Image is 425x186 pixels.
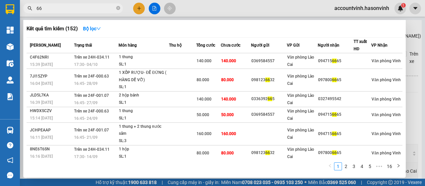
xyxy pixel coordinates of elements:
span: Trên xe 24F-000.63 [74,109,109,113]
div: 0369584557 [251,111,286,118]
span: Thu hộ [169,43,182,48]
span: close-circle [116,5,120,12]
div: 097800 65 [318,149,353,156]
span: VP Nhận [371,43,387,48]
button: left [326,162,334,170]
span: 66 [265,150,270,155]
img: dashboard-icon [7,27,14,34]
span: Trên xe 24H-034.11 [74,147,110,152]
span: 16:45 - 27/09 [74,100,98,105]
div: SL: 3 [119,137,169,145]
span: 16:45 - 24/09 [74,116,98,121]
div: 1 hộp [119,146,169,153]
li: Previous Page [326,162,334,170]
span: 66 [332,131,337,136]
span: 66 [268,96,272,101]
span: 50.000 [197,112,209,117]
span: Trên xe 24F-001.07 [74,128,109,132]
div: 0336392 5 [251,95,286,102]
span: 80.000 [197,78,209,82]
span: 16:11 [DATE] [30,135,53,140]
span: Văn phòng Vinh [372,78,401,82]
span: Văn phòng Lào Cai [287,109,314,121]
a: 2 [342,163,350,170]
span: Người gửi [251,43,269,48]
span: 17:30 - 14/09 [74,154,98,159]
span: 80.000 [197,151,209,155]
span: 140.000 [221,59,236,63]
div: 8NE6T6SN [30,146,72,153]
span: 66 [332,112,337,117]
div: C4F62NRI [30,54,72,61]
span: 15:39 [DATE] [30,62,53,67]
span: 15:14 [DATE] [30,116,53,120]
span: Trên xe 24F-000.63 [74,74,109,79]
div: SL: 1 [119,84,169,91]
span: 140.000 [197,59,212,63]
span: 140.000 [221,97,236,101]
img: warehouse-icon [7,60,14,67]
span: 16:04 [DATE] [30,81,53,86]
h3: Kết quả tìm kiếm ( 152 ) [27,25,78,32]
div: 1 thung [119,54,169,61]
a: 3 [350,163,358,170]
span: Văn phòng Vinh [372,97,401,101]
span: search [28,6,32,11]
span: Trên xe 24F-001.07 [74,93,109,98]
div: 094715 65 [318,111,353,118]
div: 2 hộp bánh [119,92,169,99]
span: 66 [332,78,337,82]
div: JLD5L7KA [30,92,72,99]
img: warehouse-icon [7,77,14,84]
span: 66 [332,59,337,63]
div: 094715 65 [318,130,353,137]
input: Tìm tên, số ĐT hoặc mã đơn [37,5,115,12]
img: logo-vxr [6,4,14,14]
span: 160.000 [221,131,236,136]
a: 4 [358,163,366,170]
span: left [328,164,332,168]
div: 098123 32 [251,149,286,156]
div: 1 XỐP RƯỢU- ĐỂ ĐỨNG ( HÀNG DỄ VỠ) [119,69,169,84]
span: Văn phòng Vinh [372,112,401,117]
span: question-circle [7,142,13,148]
span: 80.000 [221,78,234,82]
span: Văn phòng Lào Cai [287,128,314,140]
span: 160.000 [197,131,212,136]
span: Văn phòng Vinh [372,131,401,136]
span: Văn phòng Lào Cai [287,147,314,159]
span: Văn phòng Vinh [372,59,401,63]
div: 1 thung + 2 thung nước sâm [119,123,169,137]
div: SL: 1 [119,153,169,160]
div: 0369584557 [251,58,286,65]
span: 50.000 [221,112,234,117]
div: JCHPEAAP [30,127,72,134]
span: 80.000 [221,151,234,155]
a: 5 [366,163,374,170]
span: Chưa cước [221,43,240,48]
span: Tổng cước [196,43,215,48]
span: [PERSON_NAME] [30,43,61,48]
div: 097800 65 [318,77,353,84]
span: 16:16 [DATE] [30,154,53,159]
span: VP Gửi [287,43,299,48]
div: 7JI15ZYP [30,73,72,80]
span: Văn phòng Lào Cai [287,93,314,105]
span: 17:30 - 04/10 [74,62,98,67]
a: 16 [385,163,394,170]
div: SL: 1 [119,61,169,68]
img: solution-icon [7,93,14,100]
span: 66 [265,78,270,82]
span: 16:45 - 21/09 [74,135,98,140]
span: message [7,172,13,178]
li: 16 [384,162,394,170]
strong: Bộ lọc [83,26,101,31]
div: SL: 1 [119,115,169,122]
div: SL: 1 [119,99,169,106]
li: 1 [334,162,342,170]
button: Bộ lọcdown [78,23,106,34]
span: 16:45 - 28/09 [74,81,98,86]
span: down [96,26,101,31]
